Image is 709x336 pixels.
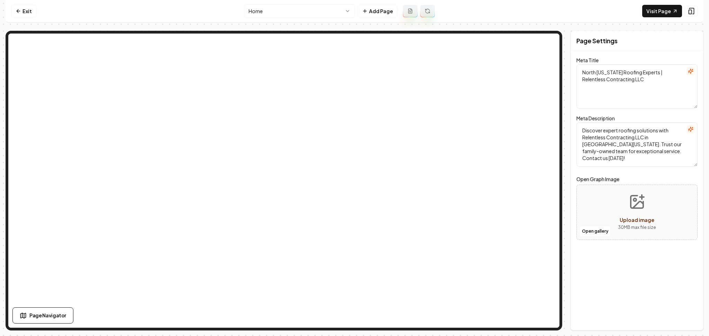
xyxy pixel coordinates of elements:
[618,224,656,231] p: 30 MB max file size
[12,307,73,324] button: Page Navigator
[11,5,36,17] a: Exit
[420,5,435,17] button: Regenerate page
[612,188,662,236] button: Upload image
[576,36,618,46] h2: Page Settings
[403,5,418,17] button: Add admin page prompt
[576,115,615,121] label: Meta Description
[620,217,654,223] span: Upload image
[29,312,66,319] span: Page Navigator
[576,57,599,63] label: Meta Title
[358,5,397,17] button: Add Page
[642,5,682,17] a: Visit Page
[576,175,698,183] label: Open Graph Image
[580,226,611,237] button: Open gallery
